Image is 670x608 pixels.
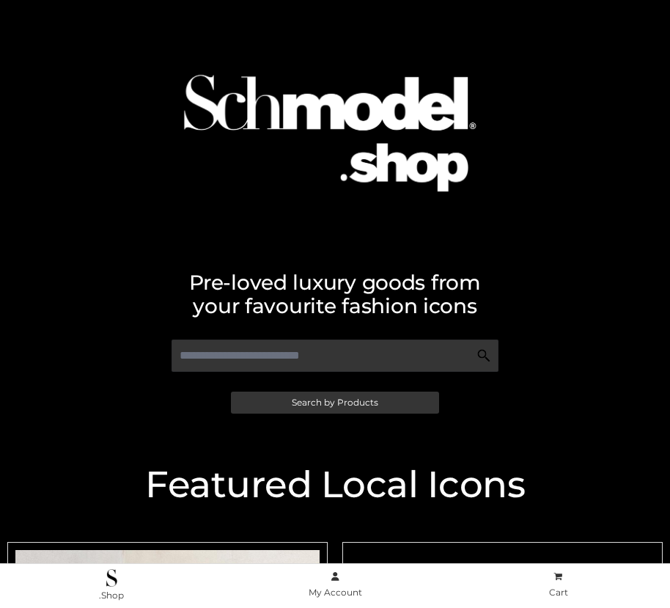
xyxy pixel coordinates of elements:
[99,590,124,601] span: .Shop
[231,392,439,414] a: Search by Products
[292,398,378,407] span: Search by Products
[446,568,670,601] a: Cart
[224,568,447,601] a: My Account
[549,587,568,598] span: Cart
[106,569,117,587] img: .Shop
[476,348,491,363] img: Search Icon
[7,271,663,318] h2: Pre-loved luxury goods from your favourite fashion icons
[309,587,362,598] span: My Account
